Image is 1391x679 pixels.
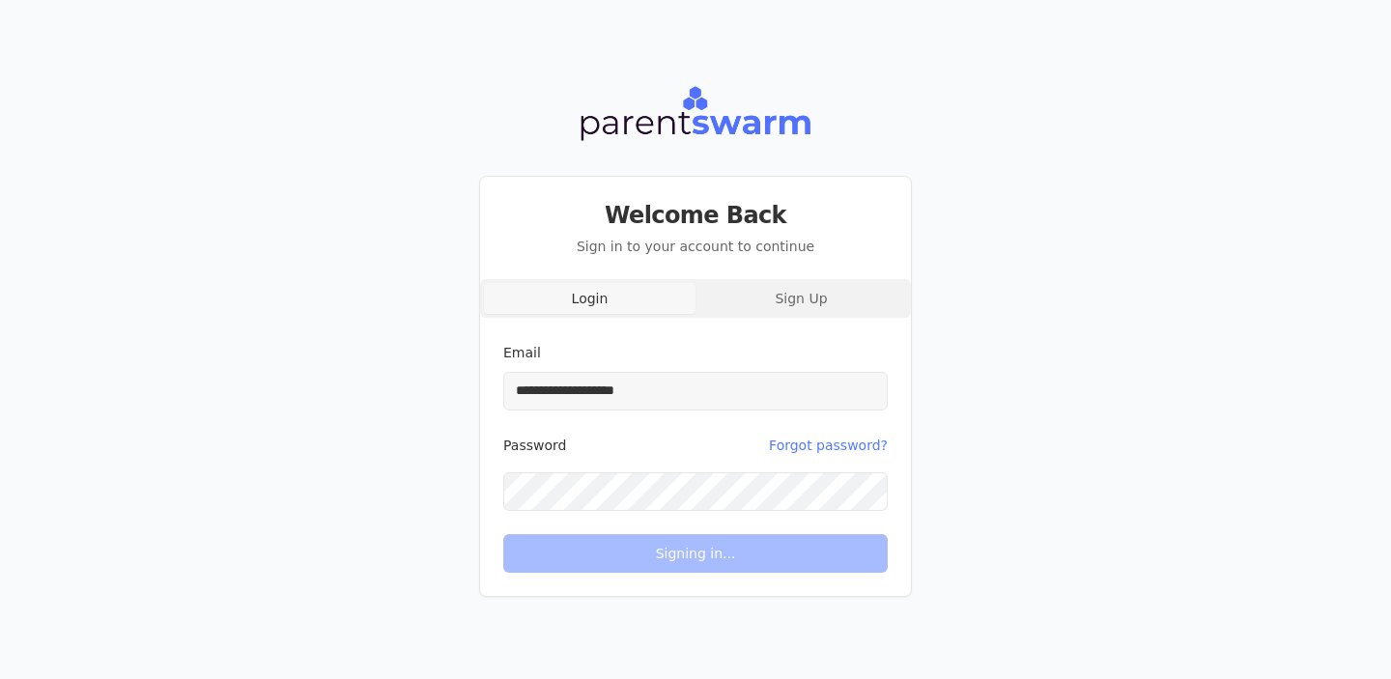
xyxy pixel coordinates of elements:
button: Login [484,283,695,314]
p: Sign in to your account to continue [503,237,888,256]
img: Parentswarm [579,83,812,145]
label: Email [503,345,541,360]
label: Password [503,439,566,452]
button: Sign Up [695,283,907,314]
button: Forgot password? [769,426,888,465]
h3: Welcome Back [503,200,888,231]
